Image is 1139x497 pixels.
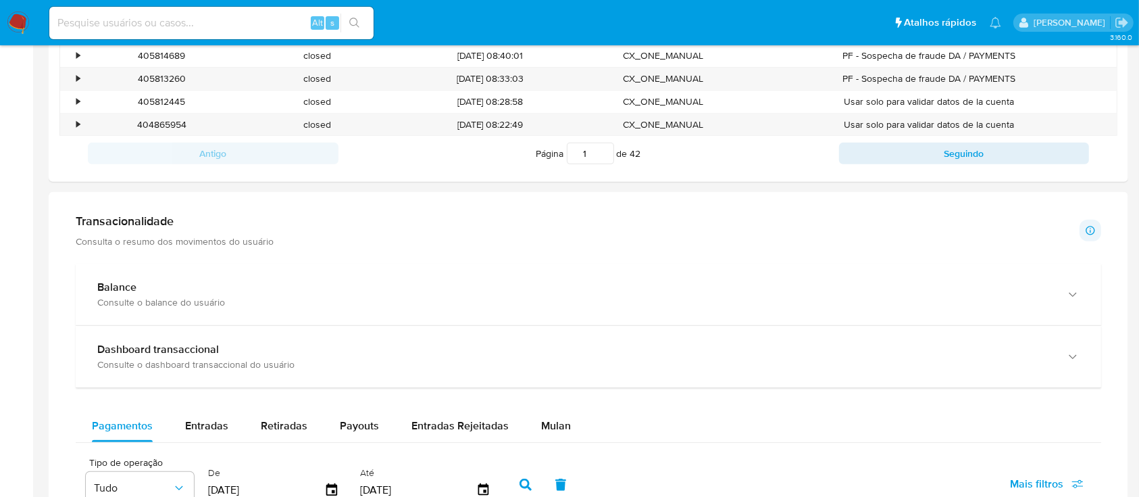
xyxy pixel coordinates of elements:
span: 42 [630,147,641,160]
div: closed [240,68,396,90]
div: [DATE] 08:40:01 [395,45,585,67]
button: Antigo [88,143,338,164]
a: Sair [1115,16,1129,30]
button: Seguindo [839,143,1090,164]
span: Atalhos rápidos [904,16,976,30]
span: Página de [536,143,641,164]
div: CX_ONE_MANUAL [585,91,741,113]
div: [DATE] 08:28:58 [395,91,585,113]
p: adriano.brito@mercadolivre.com [1034,16,1110,29]
div: [DATE] 08:22:49 [395,114,585,136]
div: 405812445 [84,91,240,113]
div: CX_ONE_MANUAL [585,114,741,136]
span: Alt [312,16,323,29]
button: search-icon [340,14,368,32]
span: s [330,16,334,29]
div: • [76,95,80,108]
div: 405813260 [84,68,240,90]
div: closed [240,114,396,136]
div: PF - Sospecha de fraude DA / PAYMENTS [741,45,1117,67]
span: 3.160.0 [1110,32,1132,43]
div: CX_ONE_MANUAL [585,68,741,90]
div: closed [240,45,396,67]
div: PF - Sospecha de fraude DA / PAYMENTS [741,68,1117,90]
div: • [76,118,80,131]
div: 404865954 [84,114,240,136]
div: • [76,72,80,85]
div: • [76,49,80,62]
div: closed [240,91,396,113]
div: Usar solo para validar datos de la cuenta [741,114,1117,136]
div: CX_ONE_MANUAL [585,45,741,67]
div: [DATE] 08:33:03 [395,68,585,90]
a: Notificações [990,17,1001,28]
div: Usar solo para validar datos de la cuenta [741,91,1117,113]
input: Pesquise usuários ou casos... [49,14,374,32]
div: 405814689 [84,45,240,67]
